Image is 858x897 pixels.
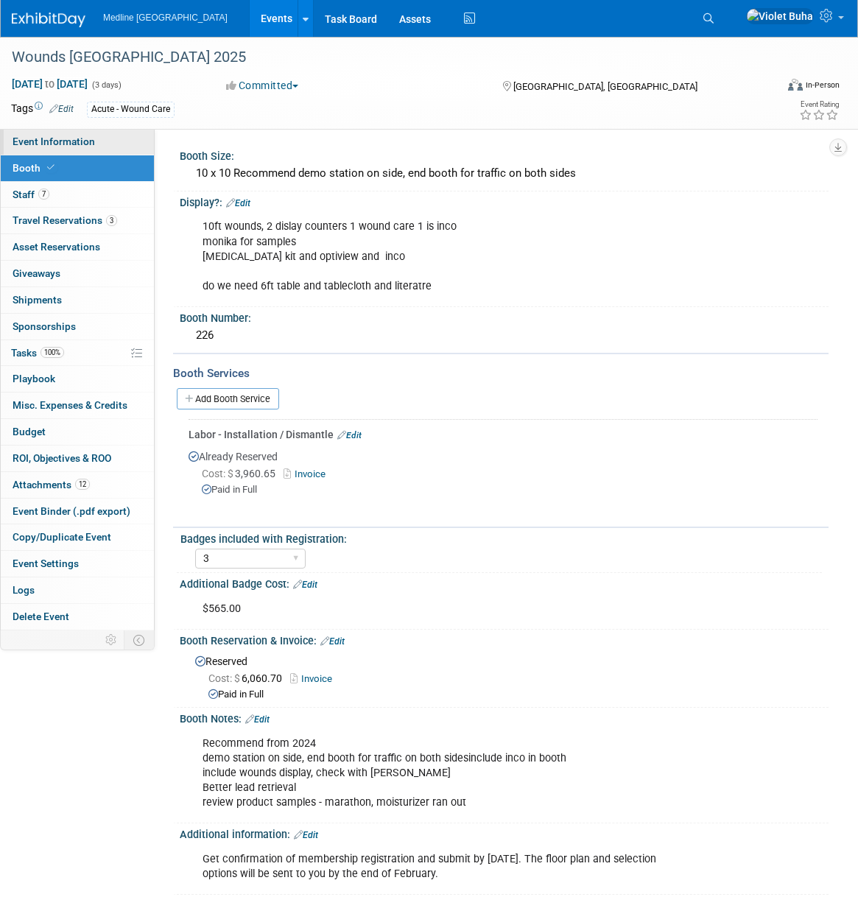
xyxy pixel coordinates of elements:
[226,198,250,208] a: Edit
[513,81,697,92] span: [GEOGRAPHIC_DATA], [GEOGRAPHIC_DATA]
[43,78,57,90] span: to
[1,340,154,366] a: Tasks100%
[191,162,817,185] div: 10 x 10 Recommend demo station on side, end booth for traffic on both sides
[284,468,331,479] a: Invoice
[1,472,154,498] a: Attachments12
[294,830,318,840] a: Edit
[799,101,839,108] div: Event Rating
[38,189,49,200] span: 7
[177,388,279,409] a: Add Booth Service
[13,557,79,569] span: Event Settings
[1,182,154,208] a: Staff7
[202,468,281,479] span: 3,960.65
[245,714,270,725] a: Edit
[192,212,698,300] div: 10ft wounds, 2 dislay counters 1 wound care 1 is inco monika for samples [MEDICAL_DATA] kit and o...
[91,80,122,90] span: (3 days)
[13,189,49,200] span: Staff
[208,688,817,702] div: Paid in Full
[208,672,242,684] span: Cost: $
[1,287,154,313] a: Shipments
[124,630,155,650] td: Toggle Event Tabs
[13,320,76,332] span: Sponsorships
[202,483,817,497] div: Paid in Full
[13,267,60,279] span: Giveaways
[1,446,154,471] a: ROI, Objectives & ROO
[1,129,154,155] a: Event Information
[180,191,829,211] div: Display?:
[746,8,814,24] img: Violet Buha
[11,347,64,359] span: Tasks
[180,307,829,326] div: Booth Number:
[1,155,154,181] a: Booth
[13,294,62,306] span: Shipments
[180,145,829,163] div: Booth Size:
[293,580,317,590] a: Edit
[41,347,64,358] span: 100%
[1,234,154,260] a: Asset Reservations
[191,324,817,347] div: 226
[208,672,288,684] span: 6,060.70
[13,241,100,253] span: Asset Reservations
[49,104,74,114] a: Edit
[189,427,817,442] div: Labor - Installation / Dismantle
[13,426,46,437] span: Budget
[180,708,829,727] div: Booth Notes:
[13,452,111,464] span: ROI, Objectives & ROO
[103,13,228,23] span: Medline [GEOGRAPHIC_DATA]
[337,430,362,440] a: Edit
[11,77,88,91] span: [DATE] [DATE]
[13,479,90,490] span: Attachments
[189,442,817,509] div: Already Reserved
[221,78,304,93] button: Committed
[180,528,822,546] div: Badges included with Registration:
[290,673,340,684] a: Invoice
[75,479,90,490] span: 12
[106,215,117,226] span: 3
[180,630,829,649] div: Booth Reservation & Invoice:
[1,551,154,577] a: Event Settings
[1,604,154,630] a: Delete Event
[13,214,117,226] span: Travel Reservations
[13,399,127,411] span: Misc. Expenses & Credits
[805,80,840,91] div: In-Person
[13,373,55,384] span: Playbook
[202,468,235,479] span: Cost: $
[1,366,154,392] a: Playbook
[13,505,130,517] span: Event Binder (.pdf export)
[13,136,95,147] span: Event Information
[1,393,154,418] a: Misc. Expenses & Credits
[192,594,698,624] div: $565.00
[1,524,154,550] a: Copy/Duplicate Event
[788,79,803,91] img: Format-Inperson.png
[1,208,154,233] a: Travel Reservations3
[1,419,154,445] a: Budget
[1,314,154,340] a: Sponsorships
[12,13,85,27] img: ExhibitDay
[11,101,74,118] td: Tags
[192,729,698,817] div: Recommend from 2024 demo station on side, end booth for traffic on both sidesinclude inco in boot...
[1,499,154,524] a: Event Binder (.pdf export)
[47,163,54,172] i: Booth reservation complete
[192,845,698,889] div: Get confirmation of membership registration and submit by [DATE]. The floor plan and selection op...
[191,650,817,702] div: Reserved
[7,44,759,71] div: Wounds [GEOGRAPHIC_DATA] 2025
[13,584,35,596] span: Logs
[99,630,124,650] td: Personalize Event Tab Strip
[180,823,829,843] div: Additional information:
[180,573,829,592] div: Additional Badge Cost:
[87,102,175,117] div: Acute - Wound Care
[13,162,57,174] span: Booth
[1,261,154,286] a: Giveaways
[13,611,69,622] span: Delete Event
[173,365,829,381] div: Booth Services
[1,577,154,603] a: Logs
[320,636,345,647] a: Edit
[711,77,840,99] div: Event Format
[13,531,111,543] span: Copy/Duplicate Event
